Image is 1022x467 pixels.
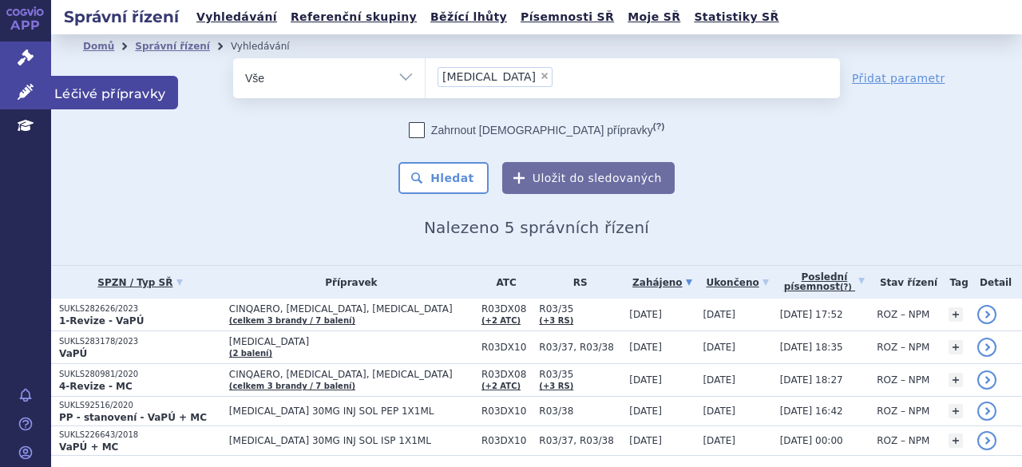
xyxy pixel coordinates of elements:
[59,315,144,327] strong: 1-Revize - VaPÚ
[229,349,272,358] a: (2 balení)
[502,162,675,194] button: Uložit do sledovaných
[977,402,996,421] a: detail
[703,406,735,417] span: [DATE]
[229,382,355,390] a: (celkem 3 brandy / 7 balení)
[780,374,843,386] span: [DATE] 18:27
[703,435,735,446] span: [DATE]
[703,309,735,320] span: [DATE]
[703,271,771,294] a: Ukončeno
[286,6,422,28] a: Referenční skupiny
[481,382,521,390] a: (+2 ATC)
[59,369,221,380] p: SUKLS280981/2020
[59,412,207,423] strong: PP - stanovení - VaPÚ + MC
[481,303,531,315] span: R03DX08
[877,309,929,320] span: ROZ – NPM
[629,435,662,446] span: [DATE]
[877,342,929,353] span: ROZ – NPM
[539,435,621,446] span: R03/37, R03/38
[531,266,621,299] th: RS
[135,41,210,52] a: Správní řízení
[51,6,192,28] h2: Správní řízení
[780,406,843,417] span: [DATE] 16:42
[516,6,619,28] a: Písemnosti SŘ
[703,374,735,386] span: [DATE]
[229,406,473,417] span: [MEDICAL_DATA] 30MG INJ SOL PEP 1X1ML
[629,271,695,294] a: Zahájeno
[949,404,963,418] a: +
[539,369,621,380] span: R03/35
[949,307,963,322] a: +
[59,441,118,453] strong: VaPÚ + MC
[59,336,221,347] p: SUKLS283178/2023
[977,431,996,450] a: detail
[481,406,531,417] span: R03DX10
[877,406,929,417] span: ROZ – NPM
[473,266,531,299] th: ATC
[221,266,473,299] th: Přípravek
[629,309,662,320] span: [DATE]
[977,305,996,324] a: detail
[852,70,945,86] a: Přidat parametr
[653,121,664,132] abbr: (?)
[969,266,1022,299] th: Detail
[977,338,996,357] a: detail
[51,76,178,109] span: Léčivé přípravky
[83,41,114,52] a: Domů
[949,373,963,387] a: +
[229,336,473,347] span: [MEDICAL_DATA]
[877,435,929,446] span: ROZ – NPM
[623,6,685,28] a: Moje SŘ
[539,382,573,390] a: (+3 RS)
[977,370,996,390] a: detail
[59,429,221,441] p: SUKLS226643/2018
[840,283,852,292] abbr: (?)
[229,435,473,446] span: [MEDICAL_DATA] 30MG INJ SOL ISP 1X1ML
[481,369,531,380] span: R03DX08
[59,271,221,294] a: SPZN / Typ SŘ
[703,342,735,353] span: [DATE]
[442,71,536,82] span: [MEDICAL_DATA]
[481,342,531,353] span: R03DX10
[231,34,311,58] li: Vyhledávání
[689,6,783,28] a: Statistiky SŘ
[780,266,869,299] a: Poslednípísemnost(?)
[877,374,929,386] span: ROZ – NPM
[539,406,621,417] span: R03/38
[539,342,621,353] span: R03/37, R03/38
[229,369,473,380] span: CINQAERO, [MEDICAL_DATA], [MEDICAL_DATA]
[941,266,969,299] th: Tag
[424,218,649,237] span: Nalezeno 5 správních řízení
[426,6,512,28] a: Běžící lhůty
[229,303,473,315] span: CINQAERO, [MEDICAL_DATA], [MEDICAL_DATA]
[59,303,221,315] p: SUKLS282626/2023
[59,348,87,359] strong: VaPÚ
[629,342,662,353] span: [DATE]
[540,71,549,81] span: ×
[192,6,282,28] a: Vyhledávání
[869,266,941,299] th: Stav řízení
[59,400,221,411] p: SUKLS92516/2020
[481,316,521,325] a: (+2 ATC)
[780,309,843,320] span: [DATE] 17:52
[229,316,355,325] a: (celkem 3 brandy / 7 balení)
[949,340,963,354] a: +
[59,381,133,392] strong: 4-Revize - MC
[409,122,664,138] label: Zahrnout [DEMOGRAPHIC_DATA] přípravky
[780,435,843,446] span: [DATE] 00:00
[481,435,531,446] span: R03DX10
[629,374,662,386] span: [DATE]
[629,406,662,417] span: [DATE]
[398,162,489,194] button: Hledat
[949,433,963,448] a: +
[780,342,843,353] span: [DATE] 18:35
[539,303,621,315] span: R03/35
[539,316,573,325] a: (+3 RS)
[557,66,566,86] input: [MEDICAL_DATA]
